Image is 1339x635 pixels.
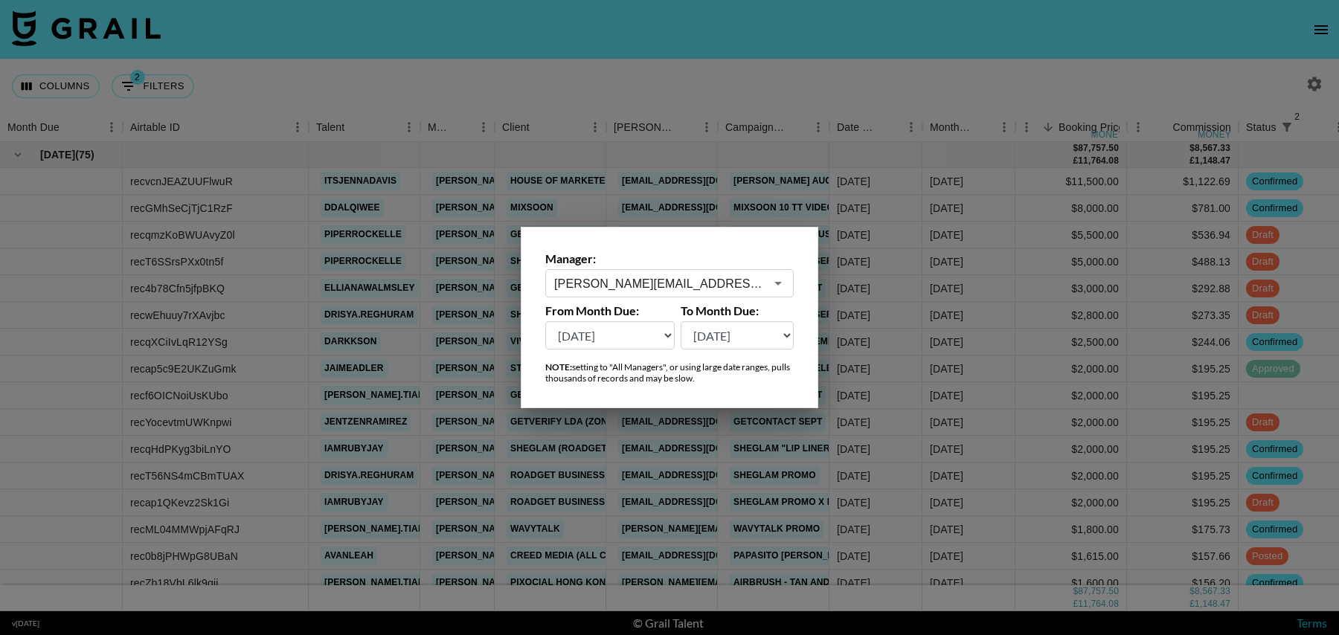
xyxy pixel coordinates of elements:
[768,273,789,294] button: Open
[681,303,794,318] label: To Month Due:
[545,303,675,318] label: From Month Due:
[545,361,572,373] strong: NOTE:
[545,251,794,266] label: Manager:
[545,361,794,384] div: setting to "All Managers", or using large date ranges, pulls thousands of records and may be slow.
